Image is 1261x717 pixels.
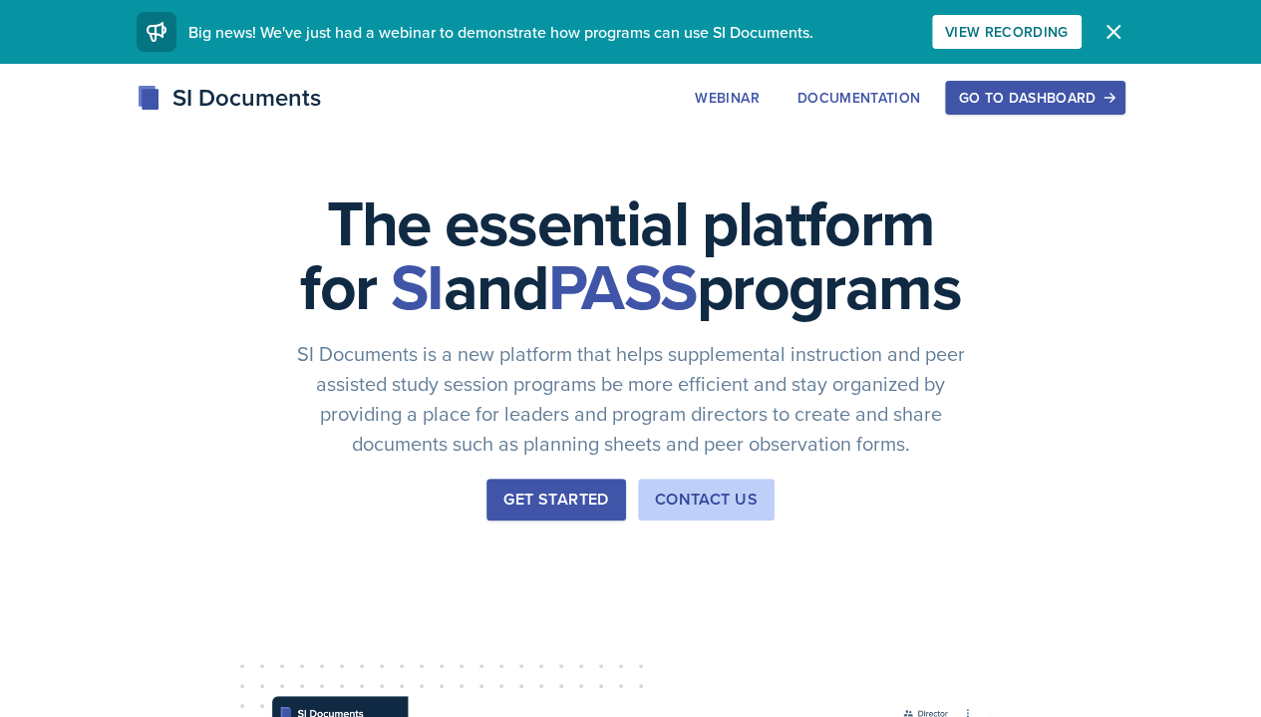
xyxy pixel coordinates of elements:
div: Contact Us [655,488,758,512]
button: View Recording [932,15,1082,49]
button: Go to Dashboard [945,81,1124,115]
div: Go to Dashboard [958,90,1111,106]
button: Documentation [785,81,934,115]
button: Contact Us [638,479,775,521]
div: Documentation [797,90,921,106]
div: SI Documents [137,80,321,116]
div: Get Started [503,488,608,512]
div: View Recording [945,24,1069,40]
button: Webinar [682,81,772,115]
button: Get Started [486,479,625,521]
div: Webinar [695,90,759,106]
span: Big news! We've just had a webinar to demonstrate how programs can use SI Documents. [188,21,813,43]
